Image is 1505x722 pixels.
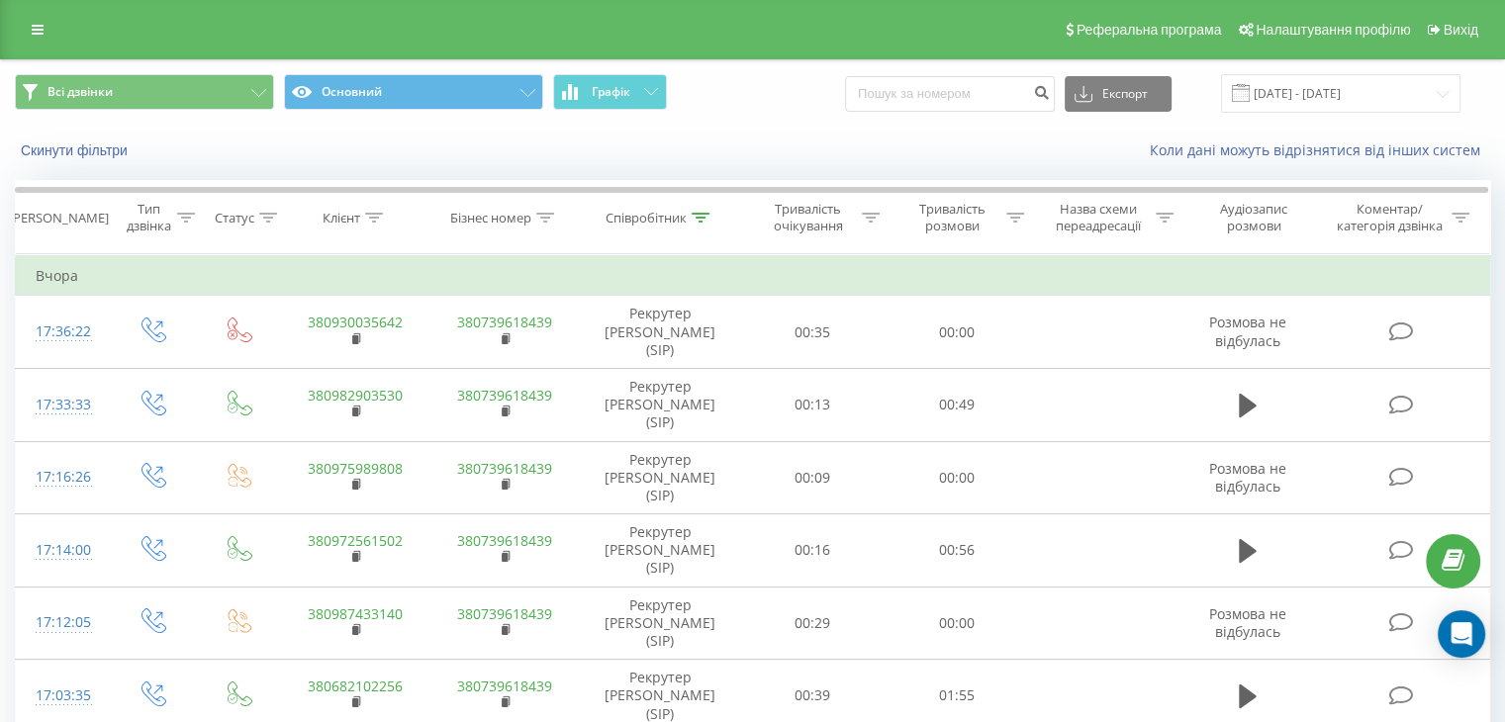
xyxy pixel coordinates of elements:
span: Графік [592,85,630,99]
div: Коментар/категорія дзвінка [1331,201,1447,234]
a: 380739618439 [457,313,552,331]
div: Аудіозапис розмови [1196,201,1312,234]
div: 17:14:00 [36,531,88,570]
a: 380739618439 [457,604,552,623]
button: Експорт [1065,76,1172,112]
div: Open Intercom Messenger [1438,610,1485,658]
div: Назва схеми переадресації [1047,201,1151,234]
a: 380682102256 [308,677,403,695]
a: 380972561502 [308,531,403,550]
button: Всі дзвінки [15,74,274,110]
a: 380982903530 [308,386,403,405]
a: Коли дані можуть відрізнятися вiд інших систем [1150,140,1490,159]
div: 17:33:33 [36,386,88,424]
td: 00:13 [741,368,885,441]
a: 380739618439 [457,386,552,405]
td: 00:16 [741,514,885,587]
div: 17:36:22 [36,313,88,351]
span: Реферальна програма [1077,22,1222,38]
a: 380739618439 [457,677,552,695]
td: 00:00 [885,296,1028,369]
td: Вчора [16,256,1490,296]
td: 00:00 [885,441,1028,514]
td: 00:49 [885,368,1028,441]
a: 380930035642 [308,313,403,331]
td: 00:35 [741,296,885,369]
button: Графік [553,74,667,110]
div: 17:16:26 [36,458,88,496]
div: Тип дзвінка [125,201,171,234]
td: 00:56 [885,514,1028,587]
button: Основний [284,74,543,110]
div: Тривалість розмови [902,201,1001,234]
a: 380739618439 [457,459,552,478]
div: 17:03:35 [36,677,88,715]
div: [PERSON_NAME] [9,210,109,226]
span: Розмова не відбулась [1209,604,1286,641]
td: Рекрутер [PERSON_NAME] (SIP) [580,441,741,514]
div: Тривалість очікування [759,201,858,234]
a: 380987433140 [308,604,403,623]
div: 17:12:05 [36,603,88,642]
td: 00:29 [741,587,885,660]
td: Рекрутер [PERSON_NAME] (SIP) [580,368,741,441]
a: 380975989808 [308,459,403,478]
span: Розмова не відбулась [1209,313,1286,349]
span: Налаштування профілю [1256,22,1410,38]
div: Статус [215,210,254,226]
input: Пошук за номером [845,76,1055,112]
td: 00:09 [741,441,885,514]
td: Рекрутер [PERSON_NAME] (SIP) [580,587,741,660]
div: Співробітник [606,210,687,226]
a: 380739618439 [457,531,552,550]
span: Всі дзвінки [47,84,113,100]
div: Клієнт [323,210,360,226]
td: Рекрутер [PERSON_NAME] (SIP) [580,296,741,369]
td: 00:00 [885,587,1028,660]
td: Рекрутер [PERSON_NAME] (SIP) [580,514,741,587]
div: Бізнес номер [450,210,531,226]
span: Розмова не відбулась [1209,459,1286,496]
span: Вихід [1444,22,1478,38]
button: Скинути фільтри [15,141,138,159]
